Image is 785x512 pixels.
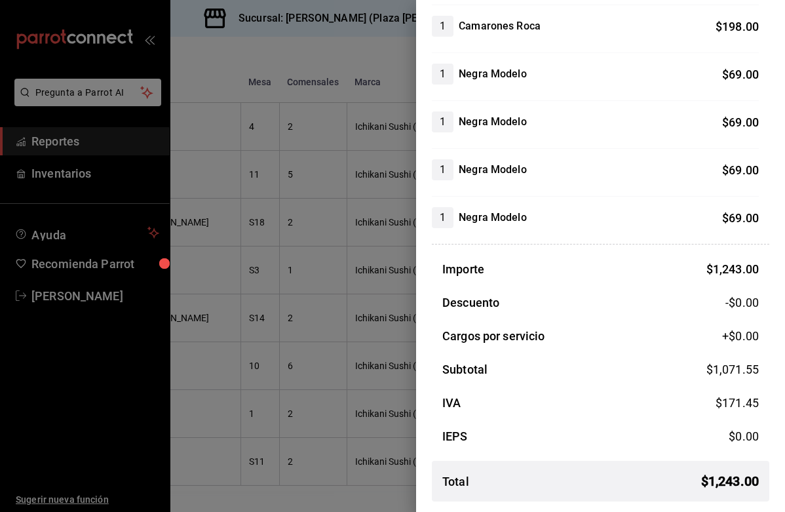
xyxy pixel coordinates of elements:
span: 1 [432,66,453,82]
h3: Cargos por servicio [442,327,545,345]
span: 1 [432,18,453,34]
span: $ 1,243.00 [701,471,759,491]
h4: Negra Modelo [459,114,527,130]
span: 1 [432,162,453,178]
span: $ 69.00 [722,115,759,129]
h3: Total [442,473,469,490]
h3: Importe [442,260,484,278]
span: 1 [432,210,453,226]
span: $ 171.45 [716,396,759,410]
span: $ 0.00 [729,429,759,443]
span: 1 [432,114,453,130]
span: $ 1,071.55 [706,363,759,376]
span: $ 69.00 [722,163,759,177]
span: $ 1,243.00 [706,262,759,276]
span: $ 198.00 [716,20,759,33]
h3: Descuento [442,294,499,311]
span: +$ 0.00 [722,327,759,345]
span: $ 69.00 [722,211,759,225]
h3: Subtotal [442,361,488,378]
span: -$0.00 [725,294,759,311]
h4: Camarones Roca [459,18,541,34]
h4: Negra Modelo [459,66,527,82]
span: $ 69.00 [722,68,759,81]
h4: Negra Modelo [459,162,527,178]
h4: Negra Modelo [459,210,527,226]
h3: IVA [442,394,461,412]
h3: IEPS [442,427,468,445]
